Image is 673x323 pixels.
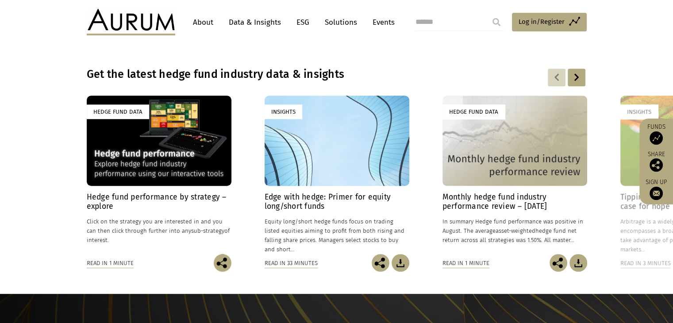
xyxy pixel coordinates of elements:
div: Share [644,151,669,172]
div: Insights [620,104,658,119]
div: Insights [265,104,302,119]
div: Read in 33 minutes [265,258,318,268]
img: Download Article [392,254,409,272]
img: Aurum [87,9,175,35]
img: Share this post [372,254,389,272]
a: Sign up [644,178,669,200]
span: sub-strategy [191,227,224,234]
img: Access Funds [650,131,663,145]
span: asset-weighted [496,227,535,234]
div: Read in 1 minute [442,258,489,268]
a: Data & Insights [224,14,285,31]
p: In summary Hedge fund performance was positive in August. The average hedge fund net return acros... [442,217,587,245]
a: Log in/Register [512,13,587,31]
div: Read in 3 minutes [620,258,671,268]
img: Share this post [650,158,663,172]
a: Events [368,14,395,31]
img: Share this post [214,254,231,272]
a: Solutions [320,14,361,31]
input: Submit [488,13,505,31]
div: Hedge Fund Data [442,104,505,119]
img: Sign up to our newsletter [650,187,663,200]
a: Insights Edge with hedge: Primer for equity long/short funds Equity long/short hedge funds focus ... [265,96,409,254]
span: Log in/Register [519,16,565,27]
h4: Edge with hedge: Primer for equity long/short funds [265,192,409,211]
img: Share this post [550,254,567,272]
h4: Hedge fund performance by strategy – explore [87,192,231,211]
img: Download Article [569,254,587,272]
div: Hedge Fund Data [87,104,149,119]
p: Click on the strategy you are interested in and you can then click through further into any of in... [87,217,231,245]
h4: Monthly hedge fund industry performance review – [DATE] [442,192,587,211]
h3: Get the latest hedge fund industry data & insights [87,68,473,81]
a: About [188,14,218,31]
a: ESG [292,14,314,31]
a: Hedge Fund Data Hedge fund performance by strategy – explore Click on the strategy you are intere... [87,96,231,254]
a: Funds [644,123,669,145]
div: Read in 1 minute [87,258,134,268]
a: Hedge Fund Data Monthly hedge fund industry performance review – [DATE] In summary Hedge fund per... [442,96,587,254]
p: Equity long/short hedge funds focus on trading listed equities aiming to profit from both rising ... [265,217,409,254]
